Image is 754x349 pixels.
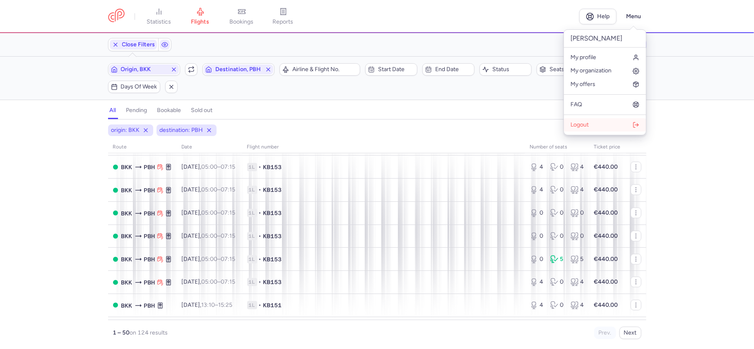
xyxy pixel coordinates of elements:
[259,232,262,240] span: •
[182,163,236,170] span: [DATE],
[121,186,132,195] span: BKK
[259,163,262,171] span: •
[571,255,584,263] div: 5
[122,41,155,48] span: Close Filters
[564,118,646,131] button: Logout
[202,163,236,170] span: –
[571,122,589,128] span: Logout
[121,163,132,172] span: Suvarnabhumi Airport, Bangkok, Thailand
[221,278,236,285] time: 07:15
[597,13,609,19] span: Help
[144,232,155,241] span: Paro, Paro, Bhutan
[571,232,584,240] div: 0
[202,63,275,76] button: Destination, PBH
[259,255,262,263] span: •
[202,209,236,216] span: –
[550,163,564,171] div: 0
[108,81,160,93] button: Days of week
[202,301,215,308] time: 13:10
[182,232,236,239] span: [DATE],
[594,327,616,339] button: Prev.
[191,107,213,114] h4: sold out
[202,186,218,193] time: 05:00
[247,209,257,217] span: 1L
[589,141,626,153] th: Ticket price
[144,278,155,287] span: Paro, Paro, Bhutan
[113,165,118,170] span: OPEN
[378,66,414,73] span: Start date
[622,9,646,24] button: Menu
[230,18,254,26] span: bookings
[113,188,118,193] span: OPEN
[525,141,589,153] th: number of seats
[121,84,157,90] span: Days of week
[157,107,181,114] h4: bookable
[221,232,236,239] time: 07:15
[571,81,595,88] span: My offers
[594,163,618,170] strong: €440.00
[259,209,262,217] span: •
[126,107,147,114] h4: pending
[221,209,236,216] time: 07:15
[594,278,618,285] strong: €440.00
[202,278,236,285] span: –
[177,141,242,153] th: date
[550,255,564,263] div: 5
[160,126,203,134] span: destination: PBH
[121,278,132,287] span: Suvarnabhumi Airport, Bangkok, Thailand
[182,278,236,285] span: [DATE],
[263,209,282,217] span: KB153
[113,303,118,308] span: OPEN
[259,301,262,309] span: •
[144,186,155,195] span: Paro, Paro, Bhutan
[571,101,582,108] span: FAQ
[202,163,218,170] time: 05:00
[550,278,564,286] div: 0
[530,255,544,263] div: 0
[594,301,618,308] strong: €440.00
[550,209,564,217] div: 0
[221,186,236,193] time: 07:15
[530,278,544,286] div: 4
[182,186,236,193] span: [DATE],
[435,66,472,73] span: End date
[279,63,360,76] button: Airline & Flight No.
[594,256,618,263] strong: €440.00
[219,301,233,308] time: 15:25
[530,163,544,171] div: 4
[202,186,236,193] span: –
[263,301,282,309] span: KB151
[121,209,132,218] span: Suvarnabhumi Airport, Bangkok, Thailand
[479,63,532,76] button: Status
[242,141,525,153] th: Flight number
[121,66,167,73] span: Origin, BKK
[202,232,236,239] span: –
[263,186,282,194] span: KB153
[564,30,646,48] p: [PERSON_NAME]
[111,126,140,134] span: origin: BKK
[492,66,529,73] span: Status
[202,256,236,263] span: –
[130,329,168,336] span: on 124 results
[113,329,130,336] strong: 1 – 50
[202,256,218,263] time: 05:00
[121,232,132,241] span: Suvarnabhumi Airport, Bangkok, Thailand
[144,301,155,310] span: Paro, Paro, Bhutan
[579,9,617,24] a: Help
[564,98,646,111] a: FAQ
[182,256,236,263] span: [DATE],
[365,63,417,76] button: Start date
[550,232,564,240] div: 0
[221,163,236,170] time: 07:15
[530,186,544,194] div: 4
[564,64,646,77] a: My organization
[550,301,564,309] div: 0
[564,51,646,64] a: My profile
[182,301,233,308] span: [DATE],
[571,163,584,171] div: 4
[563,38,600,51] button: Export
[564,78,646,91] a: My offers
[571,186,584,194] div: 4
[221,7,263,26] a: bookings
[273,18,294,26] span: reports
